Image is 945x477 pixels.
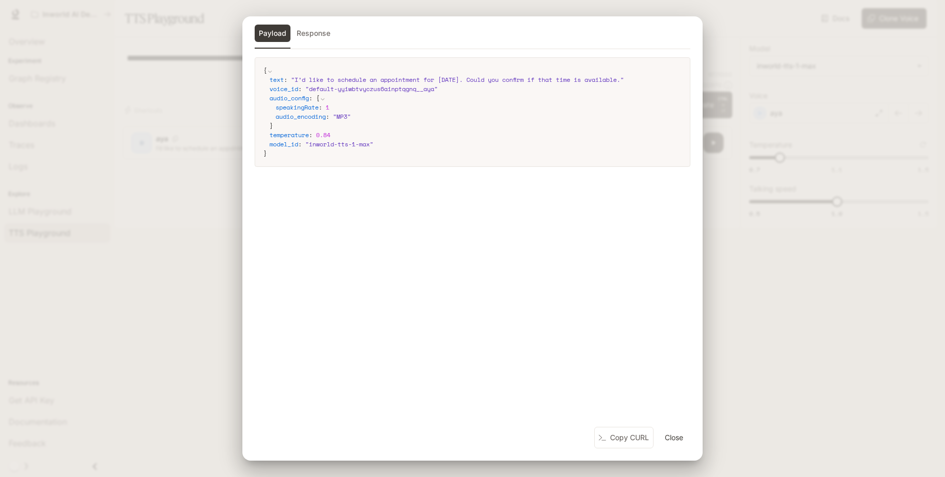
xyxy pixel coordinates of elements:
div: : [269,140,682,149]
button: Payload [255,25,290,42]
span: voice_id [269,84,298,93]
span: { [316,94,320,102]
span: " I’d like to schedule an appointment for [DATE]. Could you confirm if that time is available. " [291,75,624,84]
div: : [269,94,682,131]
span: } [263,149,267,158]
span: temperature [269,131,309,139]
div: : [269,131,682,140]
div: : [276,112,682,121]
span: " default-yyiwbtvyczus6ainptqgnq__aya " [305,84,438,93]
span: 1 [326,103,329,112]
button: Response [292,25,334,42]
div: : [269,75,682,84]
span: speakingRate [276,103,319,112]
span: text [269,75,284,84]
span: 0.84 [316,131,330,139]
span: } [269,121,273,130]
button: Copy CURL [594,427,654,449]
button: Close [658,427,690,448]
span: { [263,66,267,75]
div: : [276,103,682,112]
span: " inworld-tts-1-max " [305,140,373,148]
span: model_id [269,140,298,148]
div: : [269,84,682,94]
span: " MP3 " [333,112,351,121]
span: audio_encoding [276,112,326,121]
span: audio_config [269,94,309,102]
